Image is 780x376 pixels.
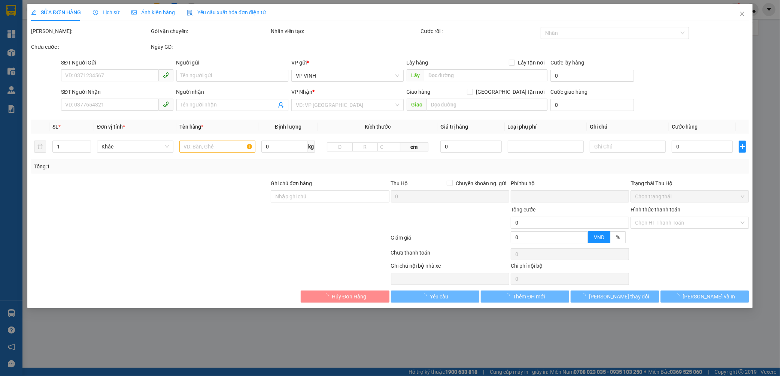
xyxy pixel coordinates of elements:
div: Tổng: 1 [34,162,301,171]
div: Cước rồi : [421,27,539,35]
span: % [616,234,620,240]
div: SĐT Người Nhận [61,88,173,96]
span: Lấy [407,69,424,81]
span: Tên hàng [179,124,203,130]
span: Thu Hộ [391,180,408,186]
span: SL [52,124,58,130]
button: Close [732,4,753,25]
div: Trạng thái Thu Hộ [631,179,749,187]
span: loading [581,294,589,299]
div: Gói vận chuyển: [151,27,269,35]
span: kg [307,141,315,153]
span: loading [324,294,332,299]
input: R [352,142,377,151]
span: Lấy hàng [407,60,428,66]
span: Lịch sử [93,9,119,15]
button: [PERSON_NAME] và In [661,291,749,303]
div: Chưa thanh toán [390,249,510,262]
div: Giảm giá [390,234,510,247]
span: [PERSON_NAME] và In [683,292,735,301]
div: Chi phí nội bộ [511,262,629,273]
span: Giá trị hàng [440,124,468,130]
span: Đơn vị tính [97,124,125,130]
label: Hình thức thanh toán [631,207,680,213]
span: VND [594,234,604,240]
div: Người nhận [176,88,288,96]
span: Khác [101,141,169,152]
div: Người gửi [176,58,288,67]
span: [GEOGRAPHIC_DATA] tận nơi [473,88,547,96]
input: C [377,142,400,151]
th: Loại phụ phí [504,120,586,134]
div: Chưa cước : [31,43,149,51]
span: Chuyển khoản ng. gửi [453,179,509,187]
span: phone [163,101,169,107]
input: Dọc đường [427,99,547,111]
span: SỬA ĐƠN HÀNG [31,9,81,15]
input: VD: Bàn, Ghế [179,141,255,153]
span: Tổng cước [511,207,535,213]
span: Chọn trạng thái [635,191,744,202]
input: Ghi Chú [590,141,666,153]
div: Ngày GD: [151,43,269,51]
th: Ghi chú [587,120,669,134]
span: cm [400,142,428,151]
input: D [327,142,352,151]
span: Cước hàng [672,124,698,130]
label: Cước giao hàng [550,89,588,95]
span: Giao [407,99,427,111]
span: Ảnh kiện hàng [131,9,175,15]
button: plus [739,141,746,153]
span: clock-circle [93,10,98,15]
button: Hủy Đơn Hàng [301,291,389,303]
span: loading [422,294,430,299]
button: Yêu cầu [391,291,479,303]
span: Giao hàng [407,89,431,95]
div: VP gửi [291,58,404,67]
span: [PERSON_NAME] thay đổi [589,292,649,301]
span: user-add [278,102,284,108]
button: Thêm ĐH mới [481,291,569,303]
label: Ghi chú đơn hàng [271,180,312,186]
span: edit [31,10,36,15]
span: phone [163,72,169,78]
span: Yêu cầu xuất hóa đơn điện tử [187,9,266,15]
span: Hủy Đơn Hàng [332,292,366,301]
span: Định lượng [275,124,301,130]
input: Ghi chú đơn hàng [271,190,389,202]
span: picture [131,10,137,15]
div: Nhân viên tạo: [271,27,419,35]
span: Lấy tận nơi [515,58,547,67]
button: delete [34,141,46,153]
span: close [739,11,745,17]
label: Cước lấy hàng [550,60,584,66]
div: Ghi chú nội bộ nhà xe [391,262,509,273]
span: Kích thước [365,124,391,130]
span: VP Nhận [291,89,312,95]
span: plus [739,144,746,150]
div: [PERSON_NAME]: [31,27,149,35]
span: loading [505,294,513,299]
span: Thêm ĐH mới [513,292,545,301]
input: Cước lấy hàng [550,70,634,82]
div: SĐT Người Gửi [61,58,173,67]
span: Yêu cầu [430,292,448,301]
div: Phí thu hộ [511,179,629,190]
input: Dọc đường [424,69,547,81]
button: [PERSON_NAME] thay đổi [571,291,659,303]
span: loading [674,294,683,299]
img: icon [187,10,193,16]
span: VP VINH [296,70,399,81]
input: Cước giao hàng [550,99,634,111]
